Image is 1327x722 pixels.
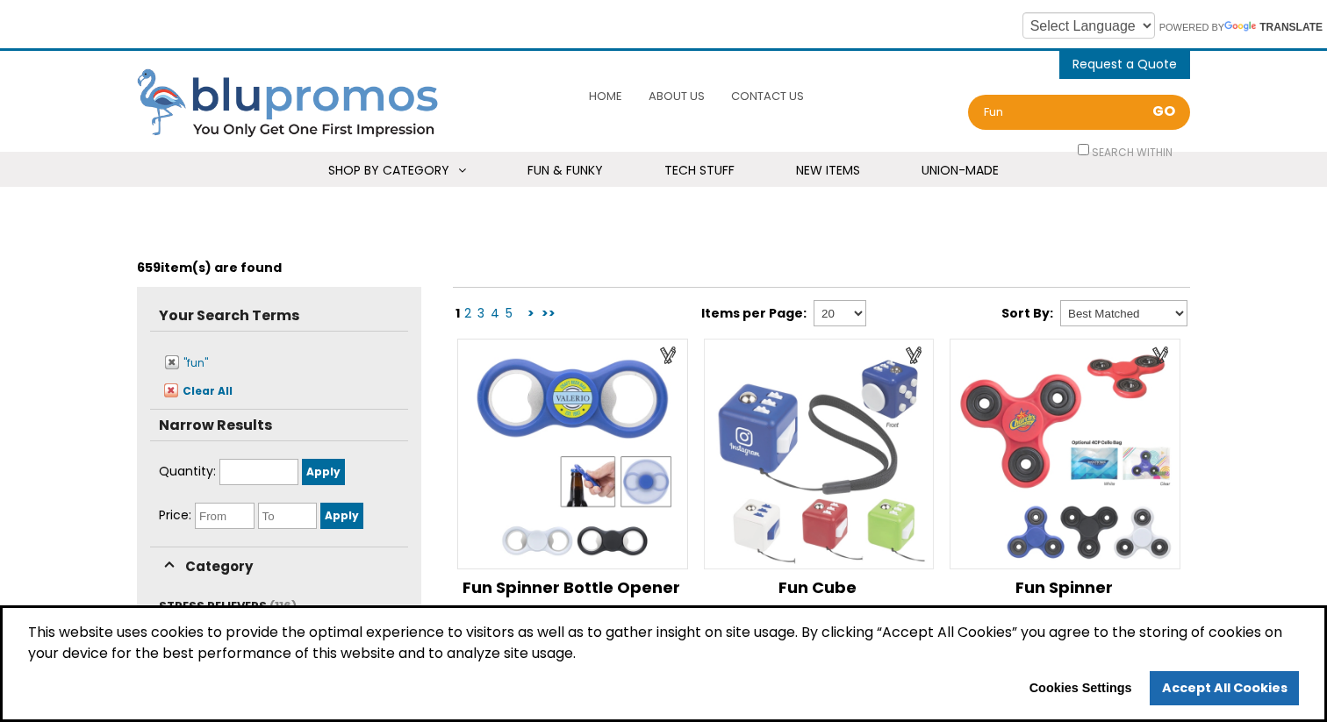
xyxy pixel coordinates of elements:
[922,161,999,179] span: Union-Made
[731,88,804,104] span: Contact Us
[527,161,603,179] span: Fun & Funky
[137,259,161,276] span: 659
[1009,9,1323,42] div: Powered by
[1017,675,1144,703] button: Cookies Settings
[1022,12,1155,39] select: Language Translate Widget
[159,597,267,614] span: STRESS RELIEVERS
[463,304,473,322] a: 2
[463,576,680,598] span: Fun Spinner Bottle Opener
[328,161,449,179] span: Shop By Category
[900,152,1021,189] a: Union-Made
[642,152,757,189] a: Tech Stuff
[1072,51,1177,77] button: items - Cart
[258,503,318,529] input: To
[183,355,208,370] span: "fun"
[269,597,297,614] span: (116)
[950,339,1180,569] img: Fun Spinner
[159,597,297,614] a: STRESS RELIEVERS (116)
[489,304,501,322] a: 4
[585,77,627,115] a: Home
[159,506,191,524] span: Price
[664,161,735,179] span: Tech Stuff
[649,88,705,104] span: About Us
[589,88,622,104] span: Home
[160,353,208,372] a: "fun"
[159,462,216,480] span: Quantity
[457,339,688,569] img: Fun Spinner Bottle Opener
[506,152,625,189] a: Fun & Funky
[150,410,408,440] h5: Narrow Results
[1148,343,1174,367] a: Create Virtual Sample
[28,622,1299,671] span: This website uses cookies to provide the optimal experience to visitors as well as to gather insi...
[704,603,933,647] div: Flip, Click, Glide, Spin And Roll. Perfect For Reducing Stress And Boredom. Encourages Focus And ...
[1224,21,1323,33] a: Translate
[1015,576,1113,598] span: Fun Spinner
[504,304,514,322] a: 5
[1001,304,1057,322] label: Sort By:
[644,77,709,115] a: About Us
[901,343,928,367] a: Create Virtual Sample
[457,603,686,647] div: Spin Between Thumb And [MEDICAL_DATA]. Perfect For Reducing Stress And Boredom. Encourages Focus ...
[137,68,453,140] img: Blupromos LLC's Logo
[195,503,255,529] input: From
[796,161,860,179] span: New Items
[150,300,408,331] h5: Your Search Terms
[1072,55,1177,77] span: items - Cart
[159,381,233,400] a: Clear All
[950,603,1179,647] div: Spin Between Thumb And [MEDICAL_DATA]. Perfect For Reducing Stress And Boredom. Encourages Focus ...
[774,152,882,189] a: New Items
[457,578,686,597] a: Fun Spinner Bottle Opener
[727,77,808,115] a: Contact Us
[701,304,810,322] label: Items per Page:
[476,304,486,322] a: 3
[320,503,363,529] input: Apply
[704,578,933,597] a: Fun Cube
[704,339,935,569] img: Fun Cube
[540,304,557,322] a: >>
[137,248,1190,287] div: item(s) are found
[455,304,460,322] span: 1
[950,578,1179,597] a: Fun Spinner
[778,576,857,598] span: Fun Cube
[656,343,682,367] a: Create Virtual Sample
[1150,671,1299,706] a: allow cookies
[526,304,536,322] a: >
[183,383,233,398] span: Clear All
[302,459,345,485] input: Apply
[182,555,256,577] span: Category
[159,556,256,575] a: Category
[306,152,488,189] a: Shop By Category
[1224,21,1259,33] img: Google Translate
